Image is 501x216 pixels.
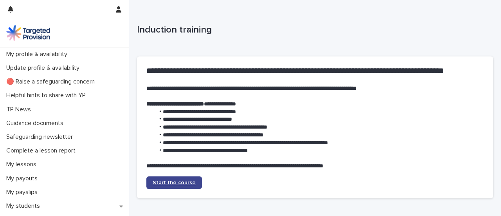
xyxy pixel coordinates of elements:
p: Update profile & availability [3,64,86,72]
p: Induction training [137,24,490,36]
p: My profile & availability [3,51,74,58]
span: Start the course [153,180,196,185]
p: TP News [3,106,37,113]
a: Start the course [146,176,202,189]
p: Guidance documents [3,120,70,127]
p: My lessons [3,161,43,168]
p: Helpful hints to share with YP [3,92,92,99]
p: My payslips [3,189,44,196]
p: Safeguarding newsletter [3,133,79,141]
p: My payouts [3,175,44,182]
img: M5nRWzHhSzIhMunXDL62 [6,25,50,41]
p: My students [3,202,46,210]
p: 🔴 Raise a safeguarding concern [3,78,101,85]
p: Complete a lesson report [3,147,82,154]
